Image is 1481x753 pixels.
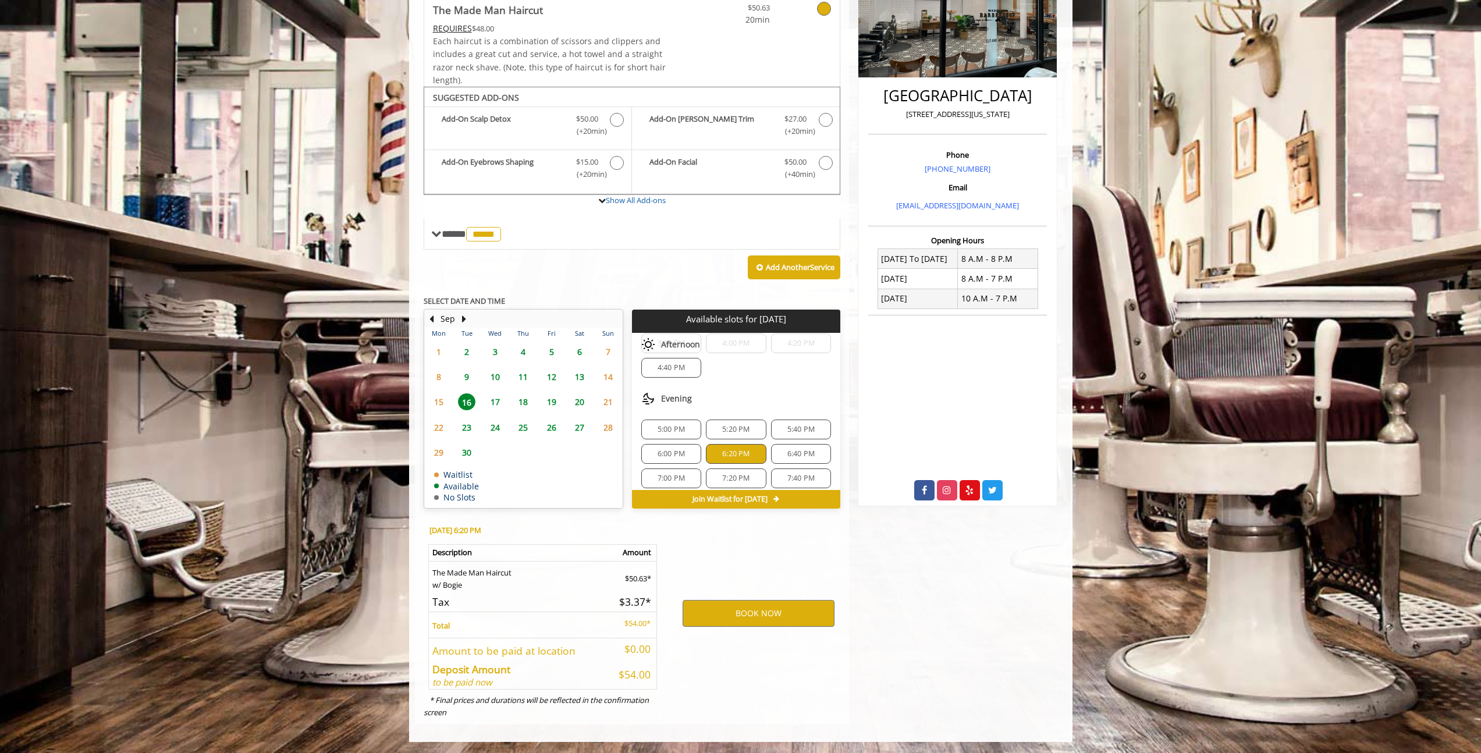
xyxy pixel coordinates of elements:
[570,168,604,180] span: (+20min )
[509,328,537,339] th: Thu
[424,87,841,195] div: The Made Man Haircut Add-onS
[576,113,598,125] span: $50.00
[566,414,594,439] td: Select day27
[638,113,834,140] label: Add-On Beard Trim
[543,419,560,436] span: 26
[514,343,532,360] span: 4
[543,368,560,385] span: 12
[766,262,834,272] b: Add Another Service
[537,414,565,439] td: Select day26
[486,419,504,436] span: 24
[537,389,565,414] td: Select day19
[771,444,831,464] div: 6:40 PM
[481,414,509,439] td: Select day24
[430,393,448,410] span: 15
[509,339,537,364] td: Select day4
[641,358,701,378] div: 4:40 PM
[432,596,602,608] h5: Tax
[641,338,655,351] img: afternoon slots
[599,368,617,385] span: 14
[661,394,692,403] span: Evening
[458,343,475,360] span: 2
[661,340,700,349] span: Afternoon
[868,236,1047,244] h3: Opening Hours
[566,364,594,389] td: Select day13
[958,269,1038,289] td: 8 A.M - 7 P.M
[509,364,537,389] td: Select day11
[433,92,519,103] b: SUGGESTED ADD-ONS
[481,339,509,364] td: Select day3
[871,108,1044,120] p: [STREET_ADDRESS][US_STATE]
[722,449,750,459] span: 6:20 PM
[784,156,807,168] span: $50.00
[453,339,481,364] td: Select day2
[486,343,504,360] span: 3
[871,183,1044,191] h3: Email
[442,113,564,137] b: Add-On Scalp Detox
[637,314,836,324] p: Available slots for [DATE]
[623,547,651,557] b: Amount
[458,419,475,436] span: 23
[514,393,532,410] span: 18
[706,444,766,464] div: 6:20 PM
[658,425,685,434] span: 5:00 PM
[706,420,766,439] div: 5:20 PM
[442,156,564,180] b: Add-On Eyebrows Shaping
[453,364,481,389] td: Select day9
[570,125,604,137] span: (+20min )
[430,113,626,140] label: Add-On Scalp Detox
[958,289,1038,308] td: 10 A.M - 7 P.M
[486,368,504,385] span: 10
[425,440,453,465] td: Select day29
[641,392,655,406] img: evening slots
[787,474,815,483] span: 7:40 PM
[611,644,651,655] h5: $0.00
[424,296,505,306] b: SELECT DATE AND TIME
[430,343,448,360] span: 1
[432,620,450,631] b: Total
[430,368,448,385] span: 8
[787,449,815,459] span: 6:40 PM
[427,312,436,325] button: Previous Month
[425,339,453,364] td: Select day1
[566,339,594,364] td: Select day6
[878,289,958,308] td: [DATE]
[871,87,1044,104] h2: [GEOGRAPHIC_DATA]
[594,339,622,364] td: Select day7
[571,343,588,360] span: 6
[458,444,475,461] span: 30
[432,676,492,688] i: to be paid now
[429,525,481,535] b: [DATE] 6:20 PM
[425,389,453,414] td: Select day15
[458,368,475,385] span: 9
[706,468,766,488] div: 7:20 PM
[425,328,453,339] th: Mon
[481,328,509,339] th: Wed
[458,393,475,410] span: 16
[453,389,481,414] td: Select day16
[432,645,602,656] h5: Amount to be paid at location
[641,420,701,439] div: 5:00 PM
[434,493,479,502] td: No Slots
[509,414,537,439] td: Select day25
[594,364,622,389] td: Select day14
[692,495,768,504] span: Join Waitlist for [DATE]
[778,125,812,137] span: (+20min )
[537,339,565,364] td: Select day5
[778,168,812,180] span: (+40min )
[514,368,532,385] span: 11
[784,113,807,125] span: $27.00
[432,547,472,557] b: Description
[599,393,617,410] span: 21
[683,600,834,627] button: BOOK NOW
[599,343,617,360] span: 7
[722,474,750,483] span: 7:20 PM
[576,156,598,168] span: $15.00
[878,269,958,289] td: [DATE]
[722,425,750,434] span: 5:20 PM
[434,482,479,491] td: Available
[424,695,649,718] i: * Final prices and durations will be reflected in the confirmation screen
[453,440,481,465] td: Select day30
[649,113,773,137] b: Add-On [PERSON_NAME] Trim
[430,156,626,183] label: Add-On Eyebrows Shaping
